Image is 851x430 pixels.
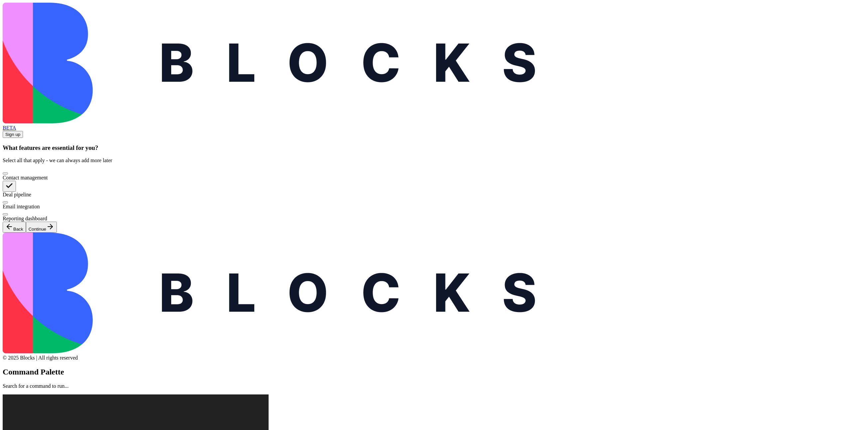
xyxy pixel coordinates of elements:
button: Email integration [3,201,8,203]
div: BETA [3,125,848,131]
img: logo [3,233,538,354]
h2: Command Palette [3,368,848,376]
button: Contact management [3,172,8,174]
h3: What features are essential for you? [3,144,848,152]
img: logo [3,3,538,124]
span: Email integration [3,204,40,209]
span: Reporting dashboard [3,216,47,221]
button: Back [3,222,26,233]
p: Search for a command to run... [3,383,848,389]
button: Deal pipeline [3,181,16,192]
a: BETA [3,119,848,131]
span: Contact management [3,175,48,180]
span: Deal pipeline [3,192,31,197]
button: Reporting dashboard [3,213,8,215]
button: Sign up [3,131,23,138]
button: Continue [26,222,57,233]
span: © 2025 Blocks | All rights reserved [3,355,78,361]
p: Select all that apply - we can always add more later [3,158,848,163]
